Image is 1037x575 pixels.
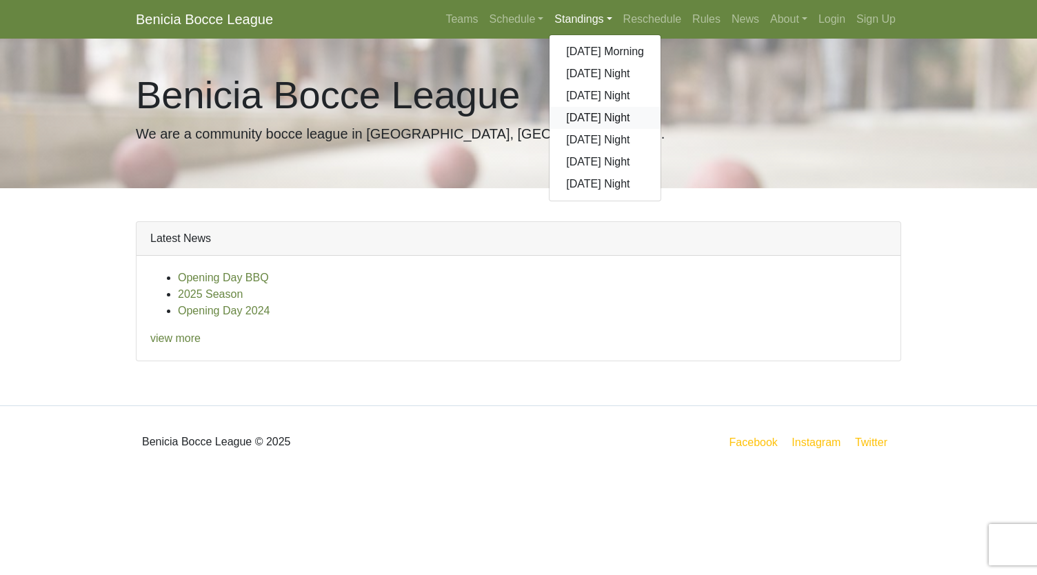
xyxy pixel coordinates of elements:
[852,434,898,451] a: Twitter
[687,6,726,33] a: Rules
[550,107,661,129] a: [DATE] Night
[550,63,661,85] a: [DATE] Night
[851,6,901,33] a: Sign Up
[136,72,901,118] h1: Benicia Bocce League
[618,6,687,33] a: Reschedule
[727,434,781,451] a: Facebook
[178,305,270,316] a: Opening Day 2024
[550,129,661,151] a: [DATE] Night
[550,41,661,63] a: [DATE] Morning
[136,123,901,144] p: We are a community bocce league in [GEOGRAPHIC_DATA], [GEOGRAPHIC_DATA].
[726,6,765,33] a: News
[440,6,483,33] a: Teams
[550,173,661,195] a: [DATE] Night
[789,434,843,451] a: Instagram
[125,417,518,467] div: Benicia Bocce League © 2025
[550,85,661,107] a: [DATE] Night
[549,34,661,201] div: Standings
[136,6,273,33] a: Benicia Bocce League
[765,6,813,33] a: About
[150,332,201,344] a: view more
[178,272,269,283] a: Opening Day BBQ
[178,288,243,300] a: 2025 Season
[484,6,550,33] a: Schedule
[813,6,851,33] a: Login
[550,151,661,173] a: [DATE] Night
[549,6,617,33] a: Standings
[137,222,900,256] div: Latest News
